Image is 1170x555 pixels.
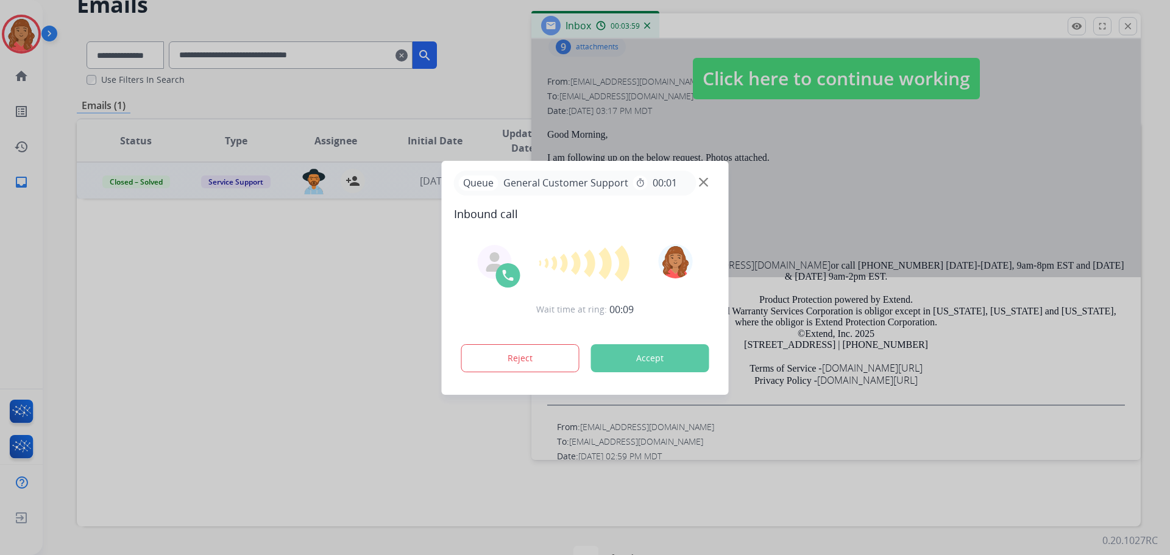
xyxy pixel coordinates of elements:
img: avatar [658,244,692,278]
p: 0.20.1027RC [1102,533,1158,548]
span: Inbound call [454,205,717,222]
p: Queue [459,175,498,191]
span: 00:09 [609,302,634,317]
button: Reject [461,344,580,372]
span: Wait time at ring: [536,303,607,316]
span: General Customer Support [498,175,633,190]
img: close-button [699,177,708,186]
button: Accept [591,344,709,372]
img: call-icon [501,268,516,283]
img: agent-avatar [485,252,505,272]
span: 00:01 [653,175,677,190]
mat-icon: timer [636,178,645,188]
